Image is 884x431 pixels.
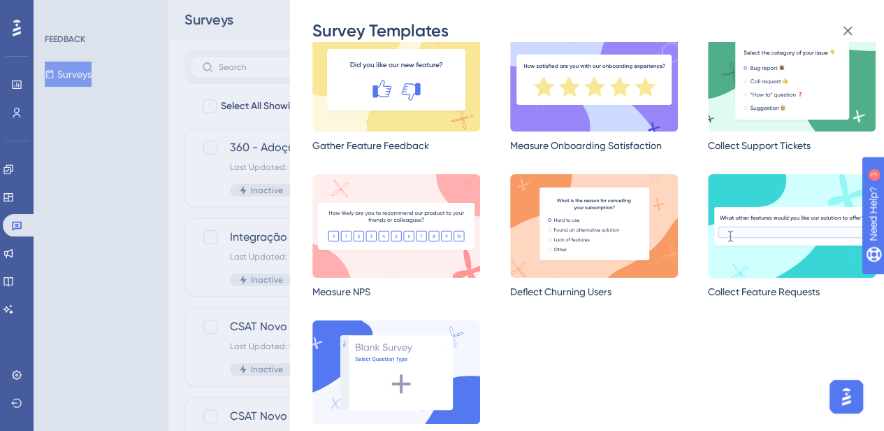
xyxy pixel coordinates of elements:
div: Collect Support Tickets [708,137,876,154]
div: Survey Templates [312,20,864,42]
div: Collect Feature Requests [708,283,876,300]
img: deflectChurning [510,174,678,278]
img: multipleChoice [708,28,876,132]
img: createScratch [312,320,480,424]
div: 3 [97,7,101,18]
img: gatherFeedback [312,28,480,132]
div: Measure NPS [312,283,480,300]
span: Need Help? [33,3,87,20]
img: nps [312,174,480,278]
img: satisfaction [510,28,678,132]
img: requestFeature [708,174,876,278]
iframe: UserGuiding AI Assistant Launcher [825,376,867,418]
div: Measure Onboarding Satisfaction [510,137,678,154]
div: Gather Feature Feedback [312,137,480,154]
div: Deflect Churning Users [510,283,678,300]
